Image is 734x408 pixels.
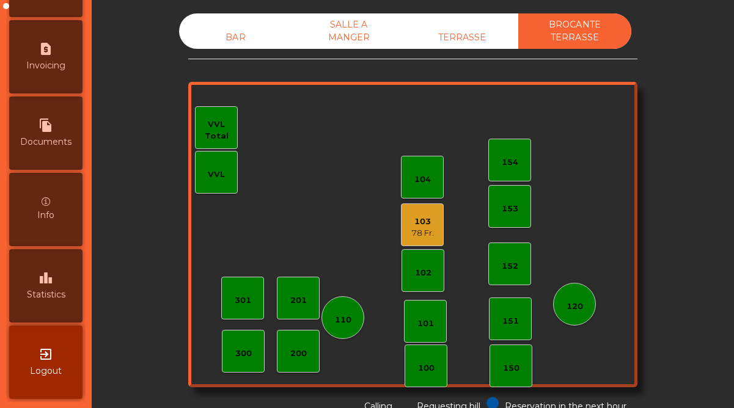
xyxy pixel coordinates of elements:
div: BROCANTE TERRASSE [518,13,631,49]
div: 152 [502,260,518,272]
div: 153 [502,203,518,215]
i: file_copy [39,118,53,133]
div: VVL Total [196,118,237,142]
span: Logout [30,365,62,377]
div: 103 [411,216,434,228]
div: SALLE A MANGER [292,13,405,49]
div: 301 [235,294,251,307]
i: exit_to_app [39,347,53,362]
div: 100 [418,362,435,374]
div: 120 [567,301,583,313]
div: 154 [502,156,518,169]
div: 150 [503,362,519,374]
div: 110 [335,314,351,326]
div: 200 [290,348,307,360]
div: 300 [235,348,252,360]
span: Info [37,209,54,222]
i: request_page [39,42,53,56]
div: 101 [417,318,434,330]
i: leaderboard [39,271,53,285]
span: Documents [20,136,72,148]
div: BAR [179,26,292,49]
div: 78 Fr. [411,227,434,239]
div: 104 [414,173,431,186]
span: Statistics [27,288,65,301]
div: 201 [290,294,307,307]
div: 151 [502,315,519,327]
div: TERRASSE [405,26,518,49]
div: 102 [415,267,431,279]
span: Invoicing [26,59,65,72]
div: VVL [208,169,225,181]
